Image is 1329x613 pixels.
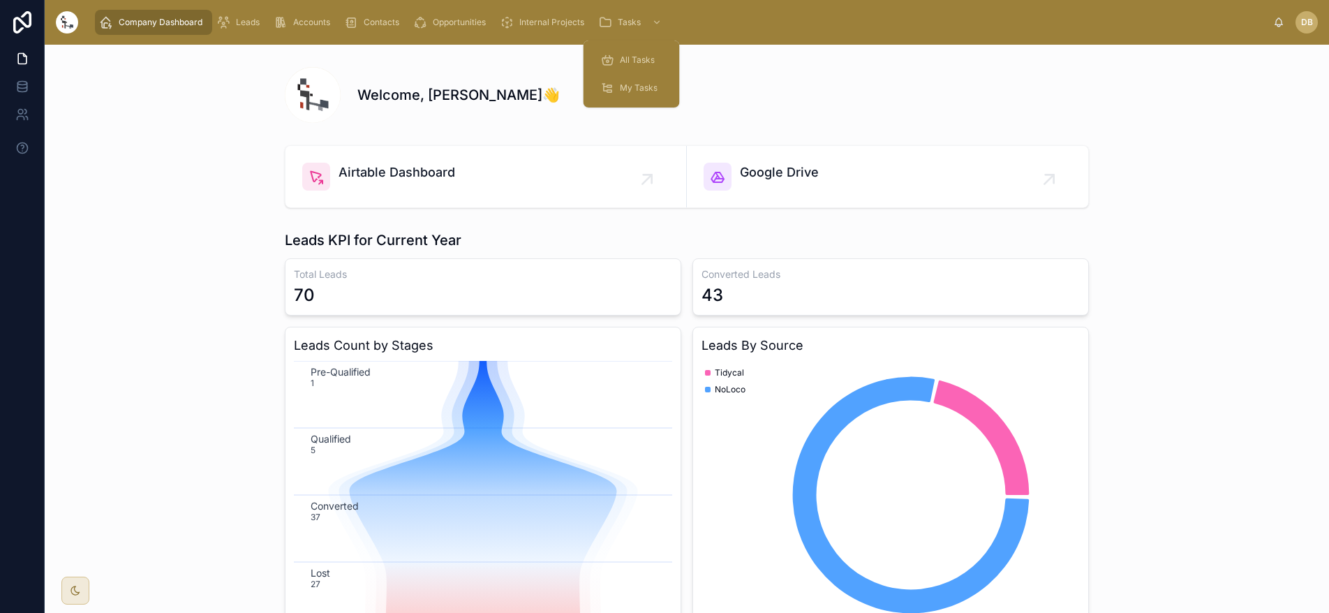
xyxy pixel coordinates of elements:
[519,17,584,28] span: Internal Projects
[236,17,260,28] span: Leads
[311,512,320,522] text: 37
[311,500,359,512] text: Converted
[592,75,671,101] a: My Tasks
[715,367,744,378] span: Tidycal
[339,163,455,182] span: Airtable Dashboard
[294,267,672,281] h3: Total Leads
[294,284,315,306] div: 70
[311,445,315,455] text: 5
[364,17,399,28] span: Contacts
[293,17,330,28] span: Accounts
[620,82,658,94] span: My Tasks
[592,47,671,73] a: All Tasks
[89,7,1273,38] div: scrollable content
[311,567,330,579] text: Lost
[269,10,340,35] a: Accounts
[409,10,496,35] a: Opportunities
[1301,17,1313,28] span: DB
[715,384,745,395] span: NoLoco
[294,336,672,355] h3: Leads Count by Stages
[620,54,655,66] span: All Tasks
[311,579,320,589] text: 27
[740,163,819,182] span: Google Drive
[433,17,486,28] span: Opportunities
[285,230,461,250] h1: Leads KPI for Current Year
[618,17,641,28] span: Tasks
[496,10,594,35] a: Internal Projects
[701,267,1080,281] h3: Converted Leads
[311,378,314,388] text: 1
[701,336,1080,355] h3: Leads By Source
[212,10,269,35] a: Leads
[95,10,212,35] a: Company Dashboard
[340,10,409,35] a: Contacts
[56,11,78,34] img: App logo
[285,146,687,207] a: Airtable Dashboard
[594,10,669,35] a: Tasks
[311,433,351,445] text: Qualified
[687,146,1088,207] a: Google Drive
[311,366,371,378] text: Pre-Qualified
[119,17,202,28] span: Company Dashboard
[701,284,723,306] div: 43
[357,85,560,105] h1: Welcome, [PERSON_NAME]👋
